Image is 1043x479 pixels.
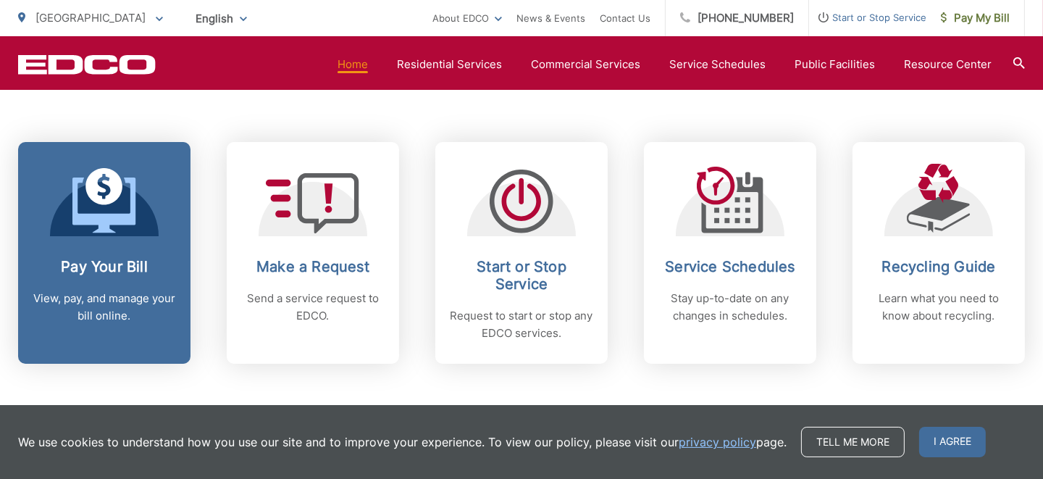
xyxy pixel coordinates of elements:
p: We use cookies to understand how you use our site and to improve your experience. To view our pol... [18,433,787,451]
a: Contact Us [600,9,650,27]
a: privacy policy [679,433,756,451]
a: Make a Request Send a service request to EDCO. [227,142,399,364]
span: Pay My Bill [941,9,1010,27]
a: Recycling Guide Learn what you need to know about recycling. [853,142,1025,364]
a: Home [338,56,368,73]
h2: Make a Request [241,258,385,275]
a: Residential Services [397,56,502,73]
p: Request to start or stop any EDCO services. [450,307,593,342]
a: Service Schedules [669,56,766,73]
a: Tell me more [801,427,905,457]
h2: Pay Your Bill [33,258,176,275]
a: Resource Center [904,56,992,73]
a: Public Facilities [795,56,875,73]
p: Stay up-to-date on any changes in schedules. [658,290,802,325]
h2: Recycling Guide [867,258,1010,275]
a: News & Events [516,9,585,27]
span: I agree [919,427,986,457]
h2: Service Schedules [658,258,802,275]
p: Send a service request to EDCO. [241,290,385,325]
a: About EDCO [432,9,502,27]
a: Service Schedules Stay up-to-date on any changes in schedules. [644,142,816,364]
a: Pay Your Bill View, pay, and manage your bill online. [18,142,190,364]
a: Commercial Services [531,56,640,73]
p: View, pay, and manage your bill online. [33,290,176,325]
p: Learn what you need to know about recycling. [867,290,1010,325]
a: EDCD logo. Return to the homepage. [18,54,156,75]
span: [GEOGRAPHIC_DATA] [35,11,146,25]
h2: Start or Stop Service [450,258,593,293]
span: English [185,6,258,31]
